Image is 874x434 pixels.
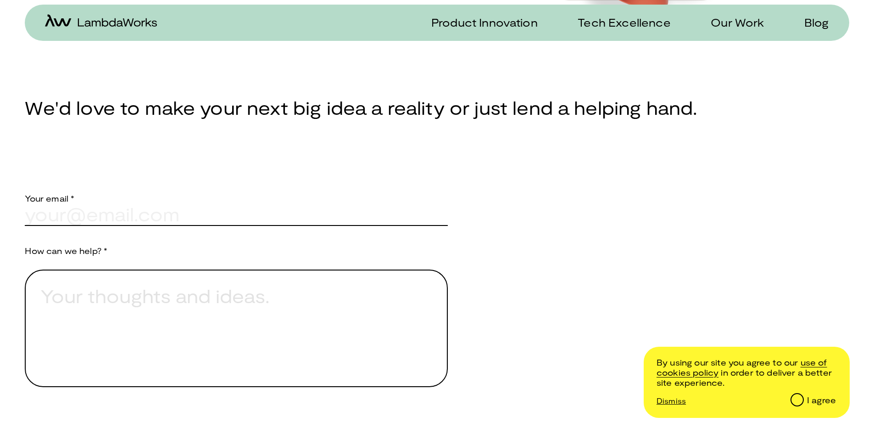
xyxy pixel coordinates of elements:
p: Tech Excellence [578,16,670,29]
p: By using our site you agree to our in order to deliver a better site experience. [657,358,836,388]
a: Blog [793,16,829,29]
h4: We'd love to make your next big idea a reality or just lend a helping hand. [25,97,722,119]
p: Blog [804,16,829,29]
div: I agree [807,395,836,406]
textarea: Provide a brief explanation of how we can assist you. [25,270,448,387]
p: Dismiss [657,396,686,405]
a: Tech Excellence [567,16,670,29]
a: Product Innovation [420,16,538,29]
a: Our Work [700,16,764,29]
input: your@email.com [25,203,448,225]
p: Our Work [711,16,764,29]
p: Product Innovation [431,16,538,29]
p: Your email * [25,174,448,203]
p: How can we help? * [25,226,448,256]
a: /cookie-and-privacy-policy [657,357,827,378]
a: home-icon [45,14,157,30]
